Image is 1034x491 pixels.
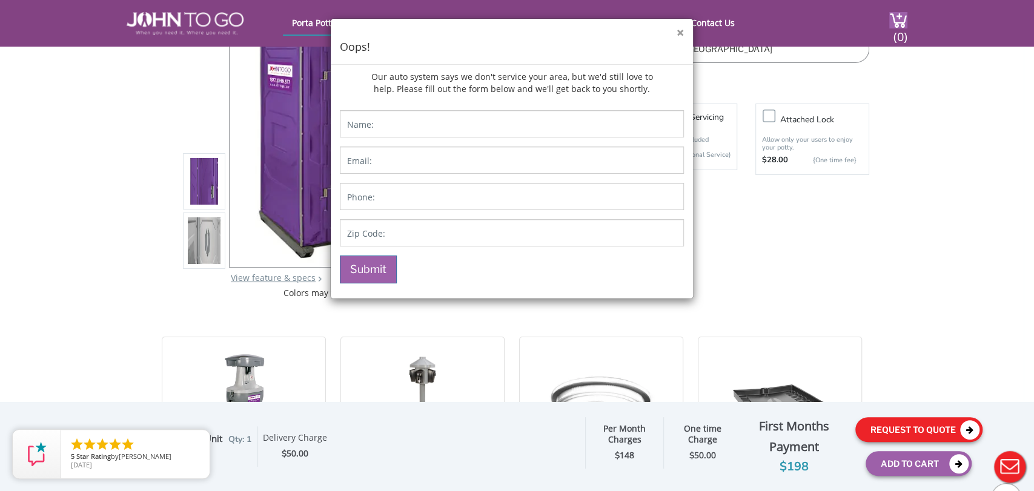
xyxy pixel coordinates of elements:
[71,460,92,469] span: [DATE]
[340,255,397,283] button: Submit
[347,155,372,167] label: Email:
[108,437,122,452] li: 
[986,443,1034,491] button: Live Chat
[347,191,375,203] label: Phone:
[121,437,135,452] li: 
[25,442,49,466] img: Review Rating
[347,119,374,131] label: Name:
[76,452,111,461] span: Star Rating
[70,437,84,452] li: 
[119,452,171,461] span: [PERSON_NAME]
[677,27,684,39] button: ×
[331,101,693,298] form: Contact form
[369,65,655,101] p: Our auto system says we don't service your area, but we'd still love to help. Please fill out the...
[71,453,200,461] span: by
[95,437,110,452] li: 
[71,452,75,461] span: 5
[347,228,385,240] label: Zip Code:
[340,39,684,55] h4: Oops!
[82,437,97,452] li: 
